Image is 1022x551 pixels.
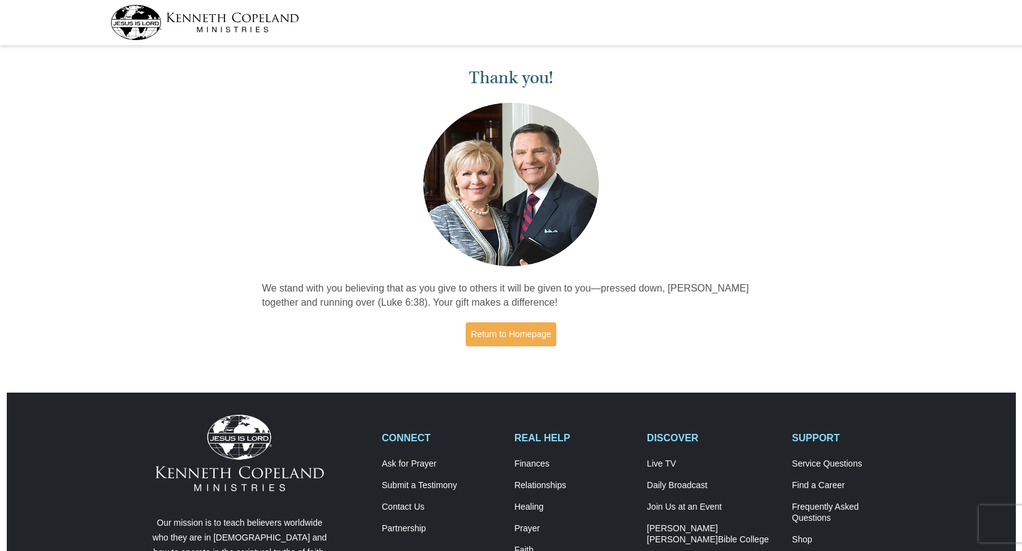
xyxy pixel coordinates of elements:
[382,459,501,470] a: Ask for Prayer
[382,480,501,491] a: Submit a Testimony
[382,523,501,534] a: Partnership
[382,502,501,513] a: Contact Us
[514,459,634,470] a: Finances
[262,68,760,88] h1: Thank you!
[155,415,324,491] img: Kenneth Copeland Ministries
[647,432,779,444] h2: DISCOVER
[514,502,634,513] a: Healing
[792,502,912,524] a: Frequently AskedQuestions
[718,534,769,544] span: Bible College
[647,502,779,513] a: Join Us at an Event
[514,523,634,534] a: Prayer
[792,480,912,491] a: Find a Career
[382,432,501,444] h2: CONNECT
[420,100,602,269] img: Kenneth and Gloria
[466,322,557,346] a: Return to Homepage
[647,480,779,491] a: Daily Broadcast
[110,5,299,40] img: kcm-header-logo.svg
[647,523,779,545] a: [PERSON_NAME] [PERSON_NAME]Bible College
[514,480,634,491] a: Relationships
[792,459,912,470] a: Service Questions
[792,534,912,545] a: Shop
[514,432,634,444] h2: REAL HELP
[647,459,779,470] a: Live TV
[262,282,760,310] p: We stand with you believing that as you give to others it will be given to you—pressed down, [PER...
[792,432,912,444] h2: SUPPORT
